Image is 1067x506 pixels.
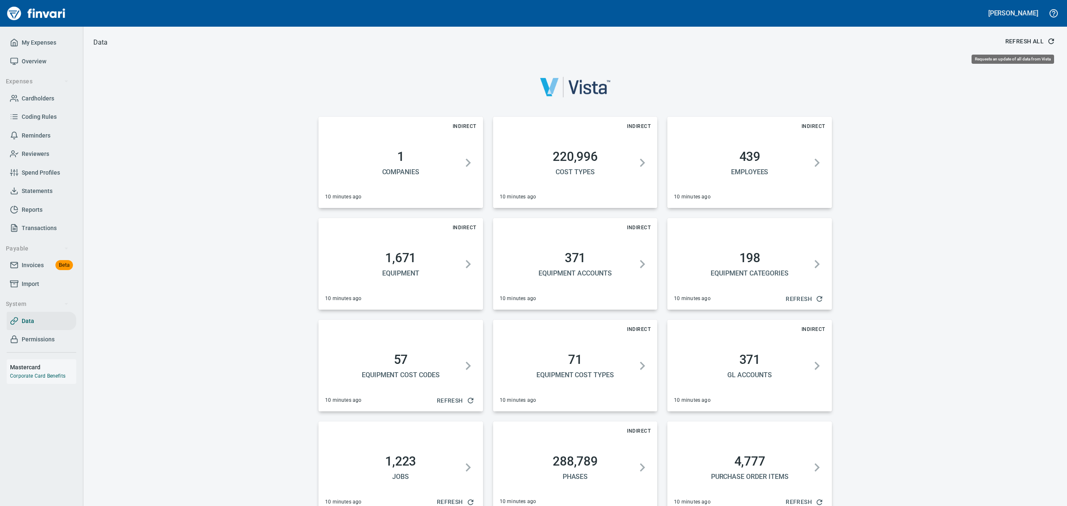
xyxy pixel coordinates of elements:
[22,316,34,326] span: Data
[500,240,651,288] button: 371Equipment Accounts
[22,223,57,233] span: Transactions
[7,145,76,163] a: Reviewers
[7,52,76,71] a: Overview
[55,261,73,270] span: Beta
[3,74,72,89] button: Expenses
[22,168,60,178] span: Spend Profiles
[6,76,69,87] span: Expenses
[7,126,76,145] a: Reminders
[22,186,53,196] span: Statements
[7,256,76,275] a: InvoicesBeta
[22,112,57,122] span: Coding Rules
[674,139,825,186] button: 439Employees
[503,168,648,176] h5: Cost Types
[1002,34,1057,49] button: Refresh All
[5,3,68,23] img: Finvari
[986,7,1040,20] button: [PERSON_NAME]
[500,444,651,491] button: 288,789Phases
[782,291,825,307] button: Refresh
[7,163,76,182] a: Spend Profiles
[677,149,822,164] h2: 439
[449,122,480,130] span: Indirect
[674,193,710,201] span: 10 minutes ago
[500,193,536,201] span: 10 minutes ago
[7,108,76,126] a: Coding Rules
[449,223,480,232] span: Indirect
[10,363,76,372] h6: Mastercard
[7,200,76,219] a: Reports
[437,396,473,406] span: Refresh
[325,342,476,389] button: 57Equipment Cost Codes
[328,149,473,164] h2: 1
[624,427,654,435] span: Indirect
[10,373,65,379] a: Corporate Card Benefits
[93,38,108,48] p: Data
[325,444,476,491] button: 1,223Jobs
[22,279,39,289] span: Import
[503,472,648,481] h5: Phases
[7,33,76,52] a: My Expenses
[7,330,76,349] a: Permissions
[503,454,648,469] h2: 288,789
[624,325,654,333] span: Indirect
[328,269,473,278] h5: Equipment
[798,325,829,333] span: Indirect
[1005,36,1054,47] span: Refresh All
[7,219,76,238] a: Transactions
[503,269,648,278] h5: Equipment Accounts
[798,122,829,130] span: Indirect
[674,342,825,389] button: 371GL Accounts
[328,371,473,379] h5: Equipment Cost Codes
[500,295,536,303] span: 10 minutes ago
[325,295,361,303] span: 10 minutes ago
[500,139,651,186] button: 220,996Cost Types
[677,371,822,379] h5: GL Accounts
[677,269,822,278] h5: Equipment Categories
[22,130,50,141] span: Reminders
[22,56,46,67] span: Overview
[503,352,648,367] h2: 71
[677,168,822,176] h5: Employees
[325,396,361,405] span: 10 minutes ago
[328,472,473,481] h5: Jobs
[674,396,710,405] span: 10 minutes ago
[674,295,710,303] span: 10 minutes ago
[500,342,651,389] button: 71Equipment Cost Types
[325,139,476,186] button: 1Companies
[500,498,536,506] span: 10 minutes ago
[677,250,822,266] h2: 198
[674,240,825,288] button: 198Equipment Categories
[503,250,648,266] h2: 371
[7,182,76,200] a: Statements
[7,275,76,293] a: Import
[677,472,822,481] h5: Purchase Order Items
[677,352,822,367] h2: 371
[22,205,43,215] span: Reports
[328,250,473,266] h2: 1,671
[22,334,55,345] span: Permissions
[503,149,648,164] h2: 220,996
[7,312,76,331] a: Data
[500,396,536,405] span: 10 minutes ago
[988,9,1038,18] h5: [PERSON_NAME]
[624,122,654,130] span: Indirect
[22,260,44,271] span: Invoices
[22,149,49,159] span: Reviewers
[7,89,76,108] a: Cardholders
[6,243,69,254] span: Payable
[433,393,476,408] button: Refresh
[677,454,822,469] h2: 4,777
[3,296,72,312] button: System
[328,454,473,469] h2: 1,223
[3,241,72,256] button: Payable
[674,444,825,491] button: 4,777Purchase Order Items
[503,371,648,379] h5: Equipment Cost Types
[325,240,476,288] button: 1,671Equipment
[328,352,473,367] h2: 57
[22,93,54,104] span: Cardholders
[6,299,69,309] span: System
[325,193,361,201] span: 10 minutes ago
[328,168,473,176] h5: Companies
[22,38,56,48] span: My Expenses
